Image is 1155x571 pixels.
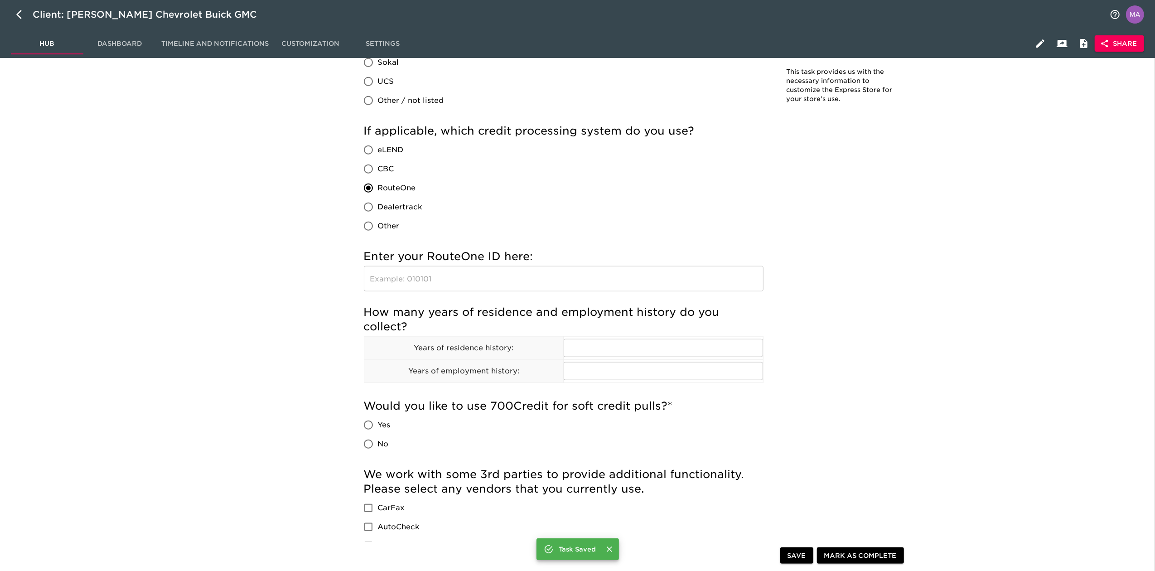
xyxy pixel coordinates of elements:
[1126,5,1144,24] img: Profile
[378,541,523,552] span: vAuto Provision (trade valuation tool)
[378,420,391,431] span: Yes
[378,145,404,155] span: eLEND
[378,164,394,174] span: CBC
[280,38,341,49] span: Customization
[33,7,270,22] div: Client: [PERSON_NAME] Chevrolet Buick GMC
[1104,4,1126,25] button: notifications
[817,547,904,564] button: Mark as Complete
[364,366,563,377] p: Years of employment history:
[352,38,414,49] span: Settings
[364,305,764,334] h5: How many years of residence and employment history do you collect?
[89,38,150,49] span: Dashboard
[780,547,813,564] button: Save
[1051,33,1073,54] button: Client View
[364,266,764,291] input: Example: 010101
[1029,33,1051,54] button: Edit Hub
[378,522,420,532] span: AutoCheck
[1102,38,1137,49] span: Share
[378,76,394,87] span: UCS
[559,541,596,557] div: Task Saved
[364,249,764,264] h5: Enter your RouteOne ID here:
[378,202,423,213] span: Dealertrack
[378,57,399,68] span: Sokal
[824,550,897,561] span: Mark as Complete
[364,399,764,413] h5: Would you like to use 700Credit for soft credit pulls?
[364,467,764,496] h5: We work with some 3rd parties to provide additional functionality. Please select any vendors that...
[364,343,563,353] p: Years of residence history:
[364,124,764,138] h5: If applicable, which credit processing system do you use?
[161,38,269,49] span: Timeline and Notifications
[378,503,405,513] span: CarFax
[788,550,806,561] span: Save
[378,95,444,106] span: Other / not listed
[16,38,78,49] span: Hub
[1095,35,1144,52] button: Share
[604,543,615,555] button: Close
[378,439,389,450] span: No
[378,221,400,232] span: Other
[1073,33,1095,54] button: Internal Notes and Comments
[378,183,416,194] span: RouteOne
[787,68,895,104] p: This task provides us with the necessary information to customize the Express Store for your stor...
